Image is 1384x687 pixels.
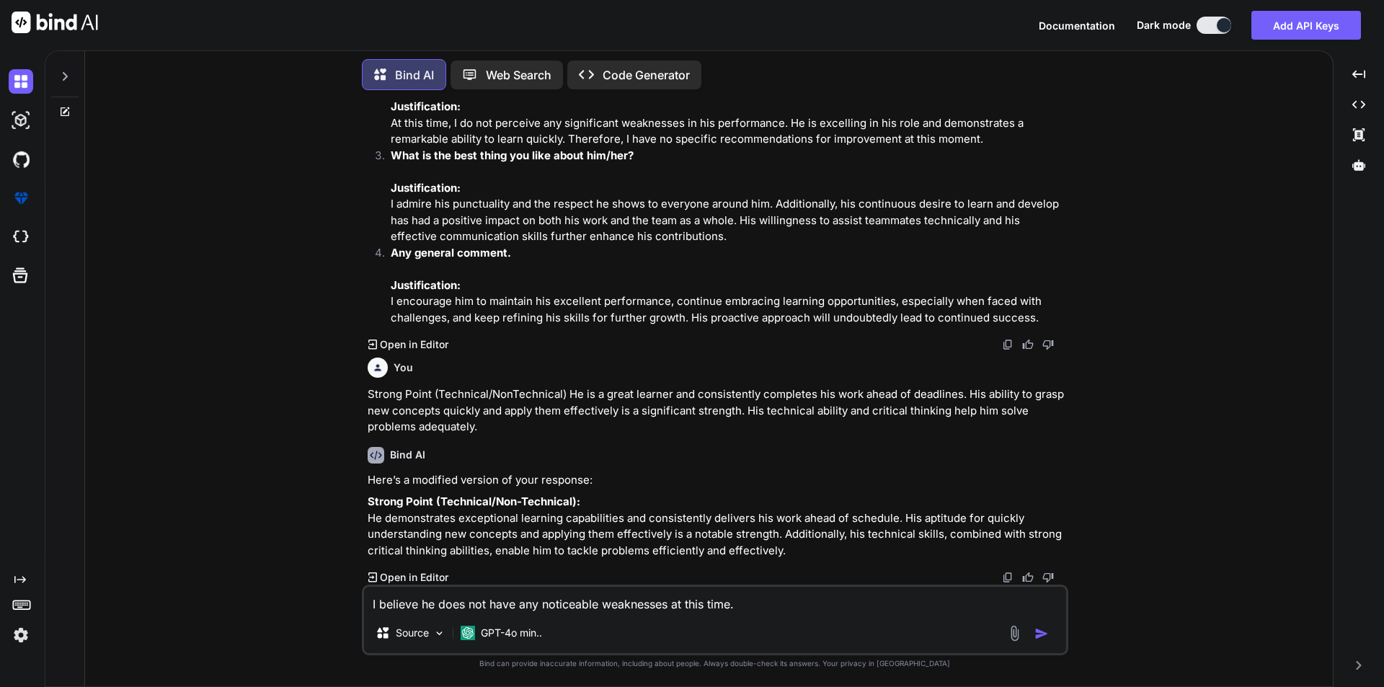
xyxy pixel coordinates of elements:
[368,494,1065,559] p: He demonstrates exceptional learning capabilities and consistently delivers his work ahead of sch...
[362,658,1068,669] p: Bind can provide inaccurate information, including about people. Always double-check its answers....
[396,626,429,640] p: Source
[391,148,1065,245] p: I admire his punctuality and the respect he shows to everyone around him. Additionally, his conti...
[1022,339,1034,350] img: like
[394,360,413,375] h6: You
[364,587,1066,613] textarea: I believe he does not have any noticeable weaknesses at this time.
[486,66,551,84] p: Web Search
[603,66,690,84] p: Code Generator
[1034,626,1049,641] img: icon
[380,337,448,352] p: Open in Editor
[1039,18,1115,33] button: Documentation
[395,66,434,84] p: Bind AI
[368,472,1065,489] p: Here’s a modified version of your response:
[1006,625,1023,642] img: attachment
[9,623,33,647] img: settings
[391,245,1065,327] p: I encourage him to maintain his excellent performance, continue embracing learning opportunities,...
[391,66,1065,148] p: At this time, I do not perceive any significant weaknesses in his performance. He is excelling in...
[1022,572,1034,583] img: like
[1137,18,1191,32] span: Dark mode
[368,386,1065,435] p: Strong Point (Technical/NonTechnical) He is a great learner and consistently completes his work a...
[368,495,580,508] strong: Strong Point (Technical/Non-Technical):
[9,69,33,94] img: darkChat
[391,278,461,292] strong: Justification:
[9,225,33,249] img: cloudideIcon
[1042,339,1054,350] img: dislike
[9,186,33,210] img: premium
[391,99,461,113] strong: Justification:
[391,181,461,195] strong: Justification:
[380,570,448,585] p: Open in Editor
[1251,11,1361,40] button: Add API Keys
[390,448,425,462] h6: Bind AI
[9,108,33,133] img: darkAi-studio
[12,12,98,33] img: Bind AI
[391,149,634,162] strong: What is the best thing you like about him/her?
[433,627,445,639] img: Pick Models
[1002,339,1013,350] img: copy
[481,626,542,640] p: GPT-4o min..
[1042,572,1054,583] img: dislike
[1039,19,1115,32] span: Documentation
[9,147,33,172] img: githubDark
[461,626,475,640] img: GPT-4o mini
[391,246,511,260] strong: Any general comment.
[1002,572,1013,583] img: copy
